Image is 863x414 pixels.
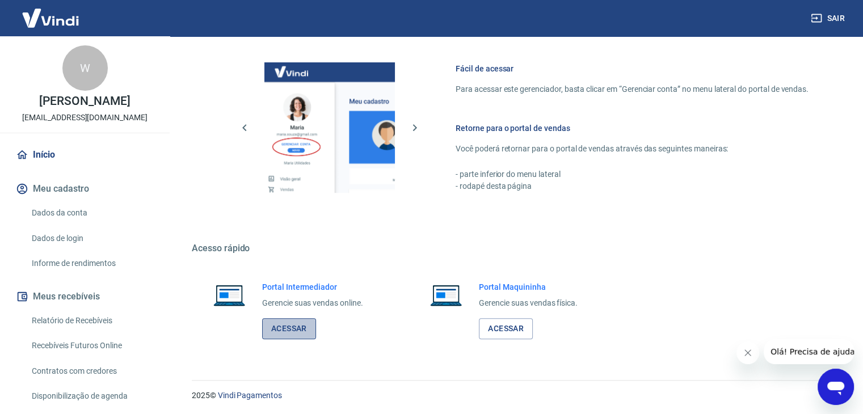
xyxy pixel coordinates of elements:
iframe: Fechar mensagem [736,341,759,364]
p: 2025 © [192,390,836,402]
a: Recebíveis Futuros Online [27,334,156,357]
p: Gerencie suas vendas física. [479,297,578,309]
h6: Fácil de acessar [456,63,809,74]
p: Para acessar este gerenciador, basta clicar em “Gerenciar conta” no menu lateral do portal de ven... [456,83,809,95]
a: Contratos com credores [27,360,156,383]
iframe: Botão para abrir a janela de mensagens [818,369,854,405]
img: Imagem de um notebook aberto [205,281,253,309]
h6: Retorne para o portal de vendas [456,122,809,134]
a: Relatório de Recebíveis [27,309,156,332]
a: Dados da conta [27,201,156,225]
iframe: Mensagem da empresa [764,339,854,364]
p: [EMAIL_ADDRESS][DOMAIN_NAME] [22,112,148,124]
a: Disponibilização de agenda [27,385,156,408]
button: Sair [809,8,849,29]
div: W [62,45,108,91]
a: Dados de login [27,227,156,250]
p: Você poderá retornar para o portal de vendas através das seguintes maneiras: [456,143,809,155]
img: Imagem da dashboard mostrando o botão de gerenciar conta na sidebar no lado esquerdo [264,62,395,193]
h5: Acesso rápido [192,243,836,254]
img: Imagem de um notebook aberto [422,281,470,309]
p: [PERSON_NAME] [39,95,130,107]
h6: Portal Intermediador [262,281,363,293]
img: Vindi [14,1,87,35]
p: - parte inferior do menu lateral [456,168,809,180]
a: Acessar [479,318,533,339]
button: Meu cadastro [14,176,156,201]
button: Meus recebíveis [14,284,156,309]
span: Olá! Precisa de ajuda? [7,8,95,17]
h6: Portal Maquininha [479,281,578,293]
a: Vindi Pagamentos [218,391,282,400]
a: Acessar [262,318,316,339]
a: Informe de rendimentos [27,252,156,275]
p: Gerencie suas vendas online. [262,297,363,309]
p: - rodapé desta página [456,180,809,192]
a: Início [14,142,156,167]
